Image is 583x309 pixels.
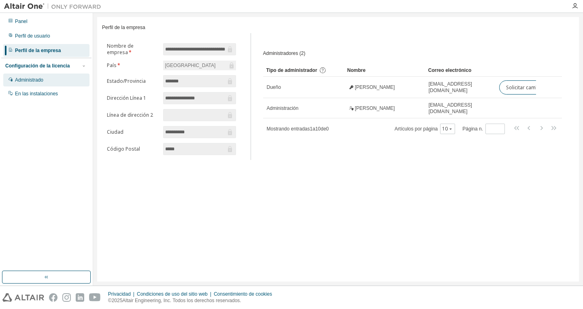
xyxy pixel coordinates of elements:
[15,91,58,97] font: En las instalaciones
[49,293,57,302] img: facebook.svg
[266,67,317,73] font: Tipo de administrador
[15,48,61,53] font: Perfil de la empresa
[2,293,44,302] img: altair_logo.svg
[506,84,579,91] font: Solicitar cambio de propietario
[355,105,395,111] font: [PERSON_NAME]
[107,95,146,101] font: Dirección Línea 1
[214,291,272,297] font: Consentimiento de cookies
[429,102,472,114] font: [EMAIL_ADDRESS][DOMAIN_NAME]
[107,145,140,152] font: Código Postal
[15,77,43,83] font: Administrado
[310,126,313,132] font: 1
[267,84,281,90] font: Dueño
[462,126,483,132] font: Página n.
[137,291,208,297] font: Condiciones de uso del sitio web
[76,293,84,302] img: linkedin.svg
[107,62,117,69] font: País
[4,2,105,11] img: Altair Uno
[102,25,145,30] font: Perfil de la empresa
[122,298,241,303] font: Altair Engineering, Inc. Todos los derechos reservados.
[326,126,329,132] font: 0
[263,50,306,56] font: Administradores (2)
[107,42,134,56] font: Nombre de empresa
[428,67,472,73] font: Correo electrónico
[313,126,315,132] font: a
[107,78,146,84] font: Estado/Provincia
[15,19,28,24] font: Panel
[89,293,101,302] img: youtube.svg
[62,293,71,302] img: instagram.svg
[321,126,326,132] font: de
[267,126,310,132] font: Mostrando entradas
[108,291,131,297] font: Privacidad
[395,126,438,132] font: Artículos por página
[347,67,366,73] font: Nombre
[112,298,123,303] font: 2025
[163,61,236,70] div: [GEOGRAPHIC_DATA]
[108,298,112,303] font: ©
[315,126,321,132] font: 10
[165,63,215,68] font: [GEOGRAPHIC_DATA]
[355,84,395,90] font: [PERSON_NAME]
[15,33,50,39] font: Perfil de usuario
[267,105,299,111] font: Administración
[5,63,70,69] font: Configuración de la licencia
[107,128,123,135] font: Ciudad
[429,81,472,93] font: [EMAIL_ADDRESS][DOMAIN_NAME]
[107,111,153,118] font: Línea de dirección 2
[442,125,448,132] font: 10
